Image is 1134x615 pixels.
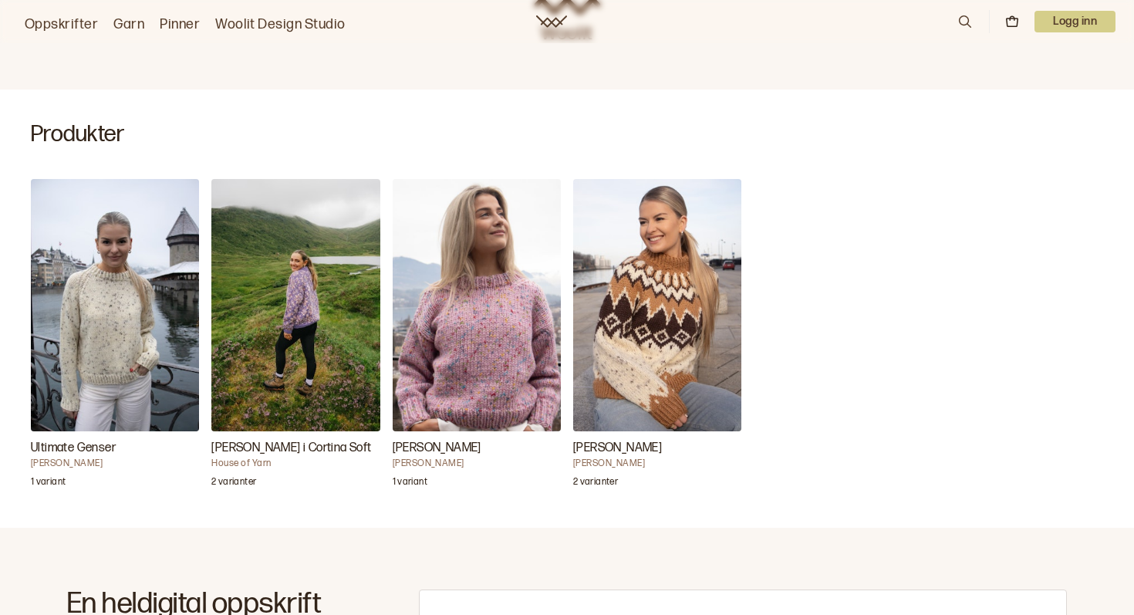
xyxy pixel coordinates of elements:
a: Pinner [160,14,200,35]
a: Woolit Design Studio [215,14,346,35]
h4: House of Yarn [211,458,380,470]
h3: [PERSON_NAME] [393,439,561,458]
p: 1 variant [31,476,66,492]
p: 2 varianter [573,476,618,492]
img: Ane Kydland ThomassenMaxi Genser [393,179,561,431]
h3: [PERSON_NAME] [573,439,741,458]
p: 2 varianter [211,476,256,492]
a: Woolit [536,15,567,28]
img: Ane Kydland ThomassenCilian Genser [573,179,741,432]
button: User dropdown [1034,11,1115,32]
p: 1 variant [393,476,427,492]
a: Ultimate Genser [31,179,199,497]
a: Oppskrifter [25,14,98,35]
h3: [PERSON_NAME] i Cortina Soft [211,439,380,458]
h3: Ultimate Genser [31,439,199,458]
a: Carly Genser i Cortina Soft [211,179,380,497]
a: Cilian Genser [573,179,741,497]
h4: [PERSON_NAME] [31,458,199,470]
a: Maxi Genser [393,179,561,497]
img: Ane Kydland ThomassenUltimate Genser [31,179,199,431]
img: House of YarnCarly Genser i Cortina Soft [211,179,380,431]
h4: [PERSON_NAME] [393,458,561,470]
h4: [PERSON_NAME] [573,458,741,470]
a: Garn [113,14,144,35]
p: Logg inn [1034,11,1115,32]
